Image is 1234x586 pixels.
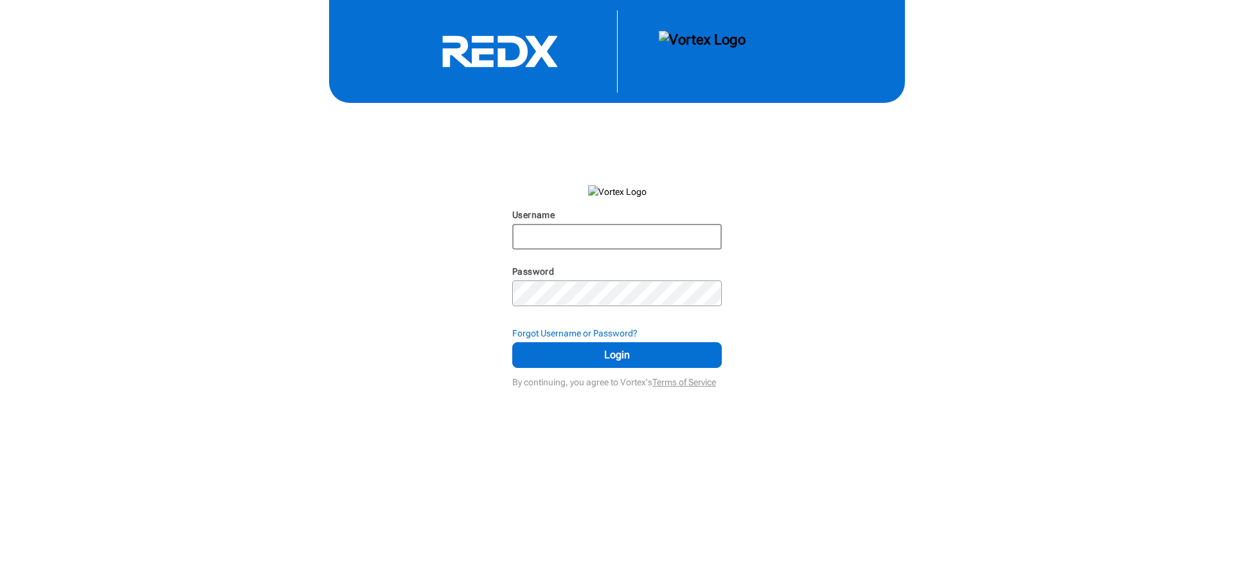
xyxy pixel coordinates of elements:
[512,328,638,338] strong: Forgot Username or Password?
[652,377,716,387] a: Terms of Service
[512,210,555,220] label: Username
[512,371,722,389] div: By continuing, you agree to Vortex's
[659,31,746,72] img: Vortex Logo
[512,342,722,368] button: Login
[512,266,554,277] label: Password
[588,185,647,198] img: Vortex Logo
[404,35,596,68] svg: RedX Logo
[512,327,722,340] div: Forgot Username or Password?
[528,347,706,363] span: Login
